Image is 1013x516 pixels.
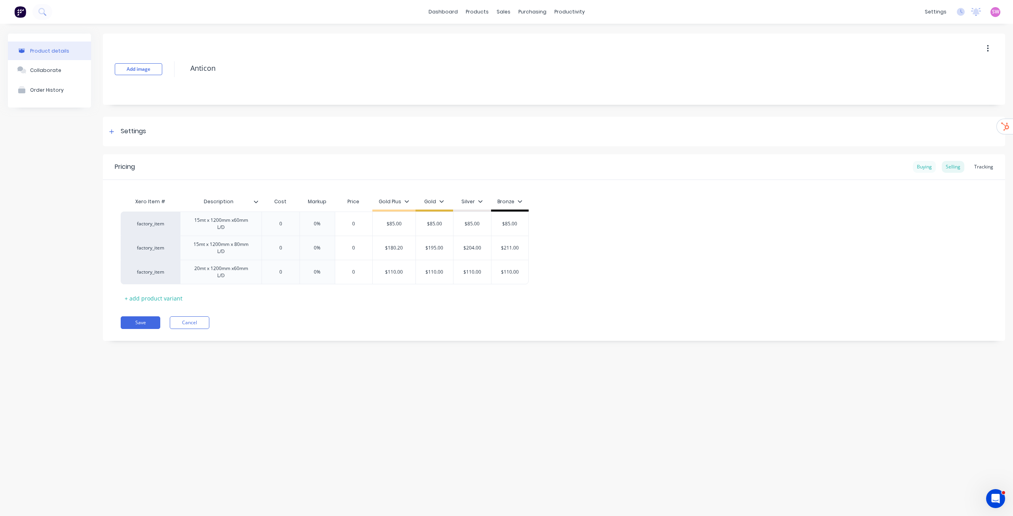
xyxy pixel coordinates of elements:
div: $180.20 [373,238,415,258]
button: Product details [8,42,91,60]
div: factory_item [129,220,172,227]
button: Add image [115,63,162,75]
div: 15mt x 1200mm x60mm L/D [184,215,258,232]
div: $85.00 [490,214,529,234]
div: Collaborate [30,67,61,73]
img: Factory [14,6,26,18]
div: $195.00 [415,238,454,258]
div: $85.00 [373,214,415,234]
div: 0% [298,262,337,282]
div: Selling [942,161,964,173]
div: Product details [30,48,69,54]
div: factory_item15mt x 1200mm x 80mm L/D00%0$180.20$195.00$204.00$211.00 [121,236,529,260]
div: Bronze [497,198,522,205]
div: $204.00 [452,238,492,258]
div: $85.00 [452,214,492,234]
div: 0 [334,262,374,282]
div: purchasing [514,6,550,18]
div: factory_item15mt x 1200mm x60mm L/D00%0$85.00$85.00$85.00$85.00 [121,212,529,236]
button: Collaborate [8,60,91,80]
iframe: Intercom live chat [986,489,1005,508]
div: Order History [30,87,64,93]
button: Order History [8,80,91,100]
div: Silver [461,198,483,205]
div: 0 [334,238,374,258]
div: 15mt x 1200mm x 80mm L/D [184,239,258,257]
div: $211.00 [490,238,529,258]
div: Settings [121,127,146,136]
div: 0 [261,214,300,234]
div: Price [335,194,373,210]
div: Cost [262,194,300,210]
div: sales [493,6,514,18]
div: $110.00 [490,262,529,282]
div: factory_item [129,268,172,276]
div: Pricing [115,162,135,172]
a: dashboard [425,6,462,18]
button: Save [121,316,160,329]
div: Gold [424,198,444,205]
div: 20mt x 1200mm x60mm L/D [184,263,258,281]
div: Tracking [970,161,997,173]
div: Buying [913,161,936,173]
button: Cancel [170,316,209,329]
div: 0% [298,238,337,258]
div: productivity [550,6,589,18]
div: products [462,6,493,18]
div: Description [180,192,257,212]
div: $110.00 [452,262,492,282]
div: Xero Item # [121,194,180,210]
div: settings [921,6,950,18]
div: factory_item [129,244,172,251]
div: $110.00 [373,262,415,282]
div: 0% [298,214,337,234]
span: SW [992,8,999,15]
div: Gold Plus [379,198,409,205]
div: $85.00 [415,214,454,234]
div: 0 [261,262,300,282]
div: 0 [334,214,374,234]
div: 0 [261,238,300,258]
div: Markup [300,194,335,210]
div: + add product variant [121,292,186,304]
div: Description [180,194,262,210]
div: $110.00 [415,262,454,282]
textarea: Anticon [186,59,889,77]
div: factory_item20mt x 1200mm x60mm L/D00%0$110.00$110.00$110.00$110.00 [121,260,529,284]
